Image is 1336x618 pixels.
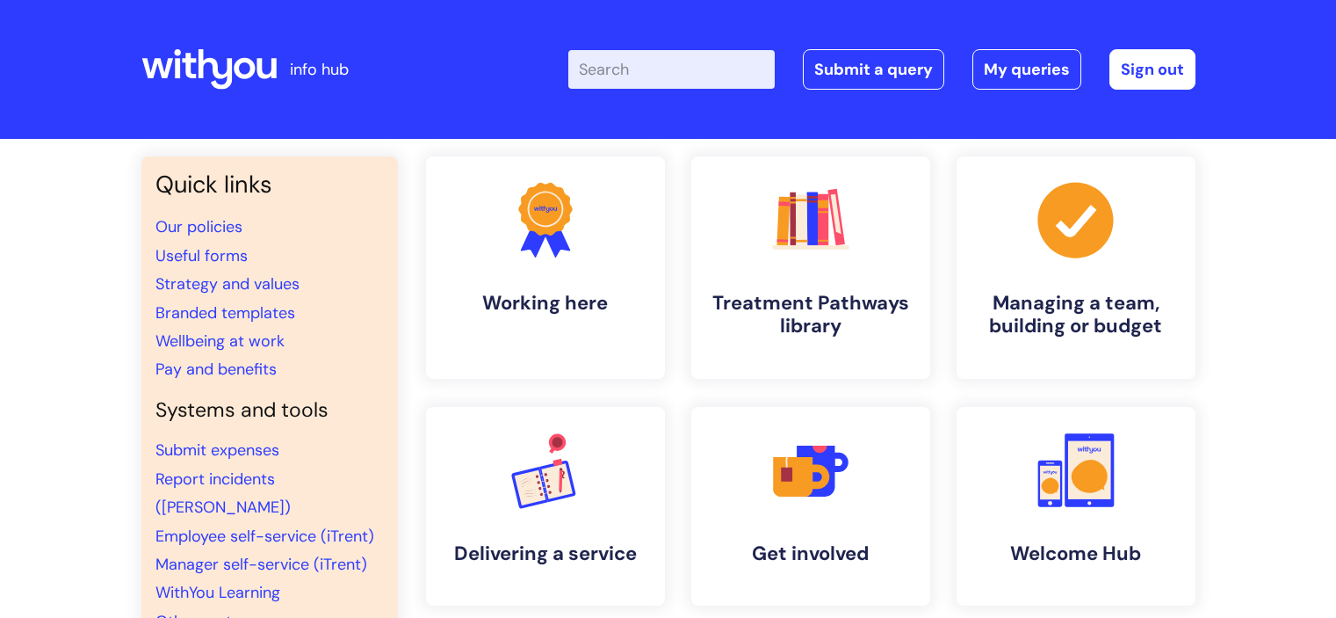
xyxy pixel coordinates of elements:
[691,156,930,379] a: Treatment Pathways library
[155,554,367,575] a: Manager self-service (iTrent)
[155,582,280,603] a: WithYou Learning
[155,359,277,380] a: Pay and benefits
[568,50,775,89] input: Search
[1109,49,1195,90] a: Sign out
[155,469,291,518] a: Report incidents ([PERSON_NAME])
[971,542,1181,565] h4: Welcome Hub
[426,156,665,379] a: Working here
[155,245,248,266] a: Useful forms
[957,407,1195,606] a: Welcome Hub
[155,171,384,199] h3: Quick links
[155,302,295,324] a: Branded templates
[290,55,349,84] p: info hub
[155,398,384,423] h4: Systems and tools
[705,292,916,338] h4: Treatment Pathways library
[440,292,651,315] h4: Working here
[155,331,285,352] a: Wellbeing at work
[440,542,651,565] h4: Delivering a service
[972,49,1081,90] a: My queries
[957,156,1195,379] a: Managing a team, building or budget
[155,216,242,237] a: Our policies
[155,440,279,461] a: Submit expenses
[803,49,944,90] a: Submit a query
[691,407,930,606] a: Get involved
[705,542,916,565] h4: Get involved
[155,273,300,294] a: Strategy and values
[971,292,1181,338] h4: Managing a team, building or budget
[568,49,1195,90] div: | -
[155,526,374,547] a: Employee self-service (iTrent)
[426,407,665,606] a: Delivering a service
